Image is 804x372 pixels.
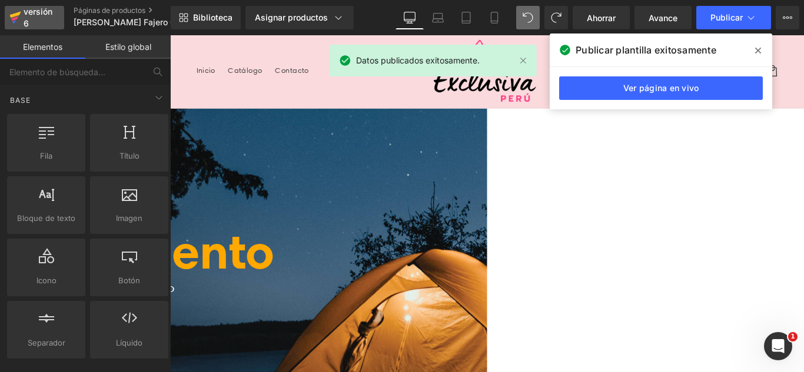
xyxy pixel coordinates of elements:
[74,6,145,15] font: Páginas de productos
[193,12,232,22] font: Biblioteca
[29,34,51,45] font: Inicio
[396,6,424,29] a: De oficina
[111,27,163,52] a: Contacto
[295,5,413,75] img: Exclusiva Perú
[623,83,699,93] font: Ver página en vivo
[28,338,65,347] font: Separador
[634,6,692,29] a: Avance
[710,12,743,22] font: Publicar
[36,276,57,285] font: Icono
[65,34,104,45] font: Catálogo
[649,13,677,23] font: Avance
[74,6,209,15] a: Páginas de productos
[58,27,111,52] a: Catálogo
[22,27,58,52] a: Inicio
[559,76,763,100] a: Ver página en vivo
[776,6,799,29] button: Más
[424,6,452,29] a: Computadora portátil
[74,17,195,27] font: [PERSON_NAME] Fajero 03-09
[255,12,328,22] font: Asignar productos
[480,6,509,29] a: Móvil
[171,6,241,29] a: Nueva Biblioteca
[587,13,616,23] font: Ahorrar
[576,44,716,56] font: Publicar plantilla exitosamente
[516,6,540,29] button: Deshacer
[612,27,638,53] summary: Búsqueda
[24,6,52,28] font: versión 6
[118,276,140,285] font: Botón
[23,42,62,52] font: Elementos
[696,6,771,29] button: Publicar
[119,151,139,160] font: Título
[452,6,480,29] a: Tableta
[5,6,64,29] a: versión 6
[118,34,156,45] font: Contacto
[790,333,795,340] font: 1
[116,213,142,223] font: Imagen
[356,55,480,65] font: Datos publicados exitosamente.
[764,332,792,360] iframe: Chat en vivo de Intercom
[116,338,142,347] font: Líquido
[544,6,568,29] button: Rehacer
[105,42,151,52] font: Estilo global
[40,151,52,160] font: Fila
[10,96,31,105] font: Base
[17,213,75,223] font: Bloque de texto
